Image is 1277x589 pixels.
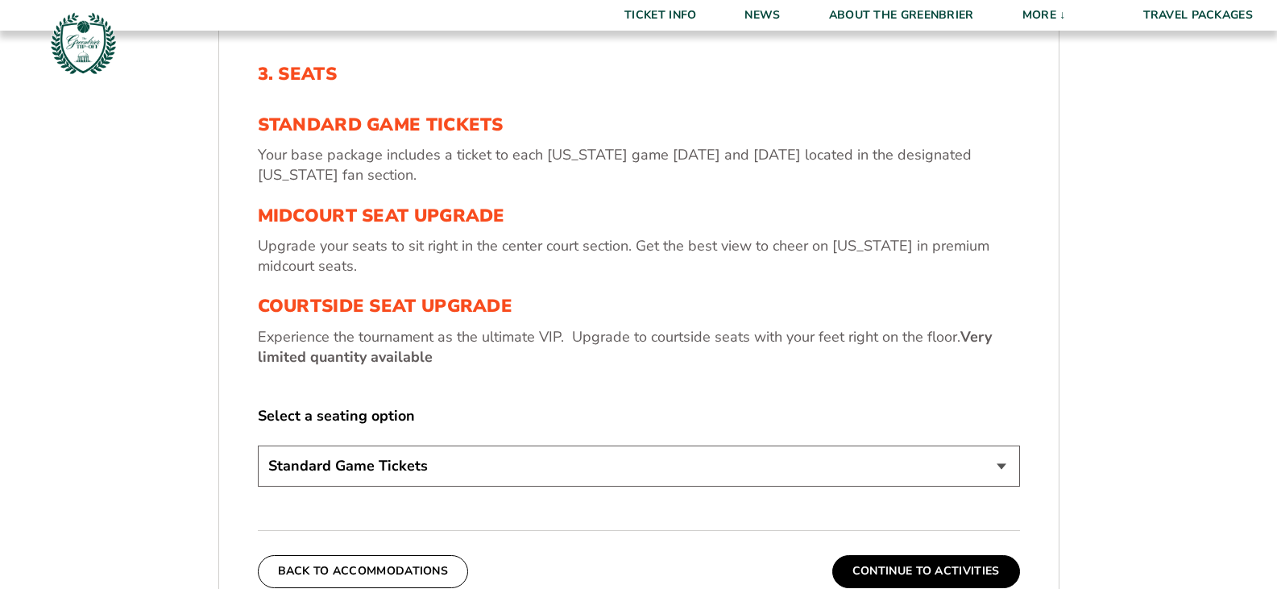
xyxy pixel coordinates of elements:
h3: Courtside Seat Upgrade [258,296,1020,317]
button: Back To Accommodations [258,555,469,587]
h2: 3. Seats [258,64,1020,85]
p: Your base package includes a ticket to each [US_STATE] game [DATE] and [DATE] located in the desi... [258,145,1020,185]
label: Select a seating option [258,406,1020,426]
img: Greenbrier Tip-Off [48,8,118,78]
p: Experience the tournament as the ultimate VIP. Upgrade to courtside seats with your feet right on... [258,327,1020,367]
button: Continue To Activities [832,555,1020,587]
h3: Standard Game Tickets [258,114,1020,135]
strong: Very limited quantity available [258,327,992,367]
p: Upgrade your seats to sit right in the center court section. Get the best view to cheer on [US_ST... [258,236,1020,276]
h3: Midcourt Seat Upgrade [258,205,1020,226]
